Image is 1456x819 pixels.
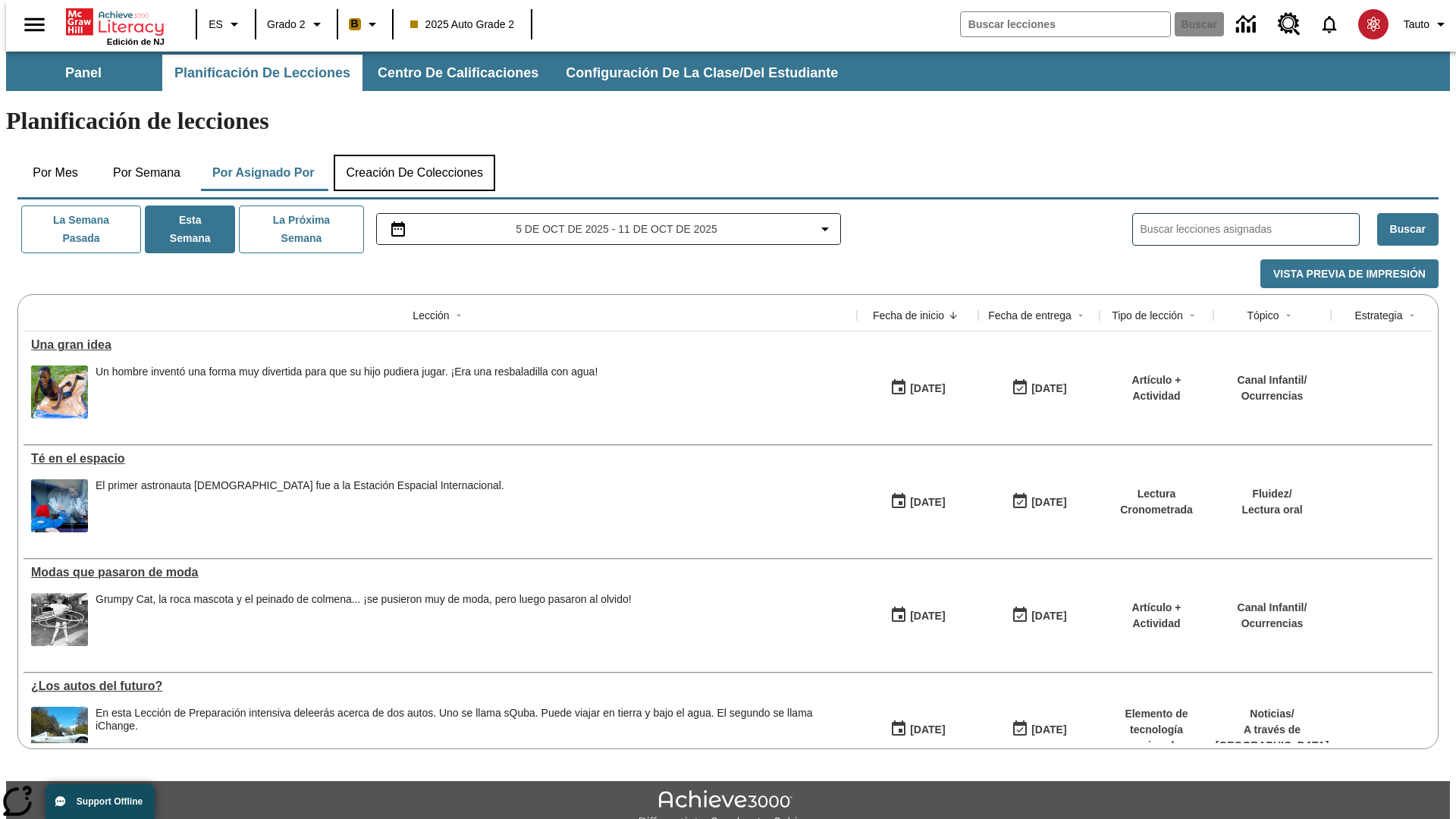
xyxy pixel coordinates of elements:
[378,64,538,82] span: Centro de calificaciones
[1107,486,1206,518] p: Lectura Cronometrada
[1031,379,1066,398] div: [DATE]
[885,374,950,403] button: 10/08/25: Primer día en que estuvo disponible la lección
[566,64,838,82] span: Configuración de la clase/del estudiante
[944,306,962,325] button: Sort
[554,55,850,91] button: Configuración de la clase/del estudiante
[1006,488,1072,516] button: 10/12/25: Último día en que podrá accederse la lección
[202,11,250,38] button: Lenguaje: ES, Selecciona un idioma
[1238,600,1307,616] p: Canal Infantil /
[96,366,598,378] div: Un hombre inventó una forma muy divertida para que su hijo pudiera jugar. ¡Era una resbaladilla c...
[1006,374,1072,403] button: 10/08/25: Último día en que podrá accederse la lección
[988,308,1072,323] div: Fecha de entrega
[910,379,945,398] div: [DATE]
[31,679,849,693] div: ¿Los autos del futuro?
[1006,601,1072,630] button: 06/30/26: Último día en que podrá accederse la lección
[1403,306,1421,325] button: Sort
[1031,607,1066,626] div: [DATE]
[21,206,141,253] button: La semana pasada
[66,7,165,37] a: Portada
[1107,372,1206,404] p: Artículo + Actividad
[6,107,1450,135] h1: Planificación de lecciones
[910,720,945,739] div: [DATE]
[96,707,849,733] div: En esta Lección de Preparación intensiva de
[8,55,159,91] button: Panel
[261,11,332,38] button: Grado: Grado 2, Elige un grado
[12,2,57,47] button: Abrir el menú lateral
[1269,4,1310,45] a: Centro de recursos, Se abrirá en una pestaña nueva.
[351,14,359,33] span: B
[334,155,495,191] button: Creación de colecciones
[31,593,88,646] img: foto en blanco y negro de una chica haciendo girar unos hula-hulas en la década de 1950
[910,607,945,626] div: [DATE]
[1072,306,1090,325] button: Sort
[209,17,223,33] span: ES
[1227,4,1269,45] a: Centro de información
[174,64,350,82] span: Planificación de lecciones
[31,366,88,419] img: un niño sonríe mientras se desliza en una resbaladilla con agua
[873,308,944,323] div: Fecha de inicio
[96,366,598,419] div: Un hombre inventó una forma muy divertida para que su hijo pudiera jugar. ¡Era una resbaladilla c...
[343,11,388,38] button: Boost El color de la clase es anaranjado claro. Cambiar el color de la clase.
[383,220,835,238] button: Seleccione el intervalo de fechas opción del menú
[96,707,813,732] testabrev: leerás acerca de dos autos. Uno se llama sQuba. Puede viajar en tierra y bajo el agua. El segundo...
[1031,493,1066,512] div: [DATE]
[6,55,852,91] div: Subbarra de navegación
[77,796,143,807] span: Support Offline
[816,220,834,238] svg: Collapse Date Range Filter
[1354,308,1402,323] div: Estrategia
[1241,486,1302,502] p: Fluidez /
[885,488,950,516] button: 10/06/25: Primer día en que estuvo disponible la lección
[1398,11,1456,38] button: Perfil/Configuración
[31,338,849,352] div: Una gran idea
[1358,9,1389,39] img: avatar image
[101,155,193,191] button: Por semana
[45,784,155,819] button: Support Offline
[1349,5,1398,44] button: Escoja un nuevo avatar
[200,155,327,191] button: Por asignado por
[1216,722,1329,754] p: A través de [GEOGRAPHIC_DATA]
[31,566,849,579] a: Modas que pasaron de moda, Lecciones
[162,55,362,91] button: Planificación de lecciones
[6,52,1450,91] div: Subbarra de navegación
[31,452,849,466] a: Té en el espacio, Lecciones
[1247,308,1279,323] div: Tópico
[1216,706,1329,722] p: Noticias /
[31,707,88,760] img: Un automóvil de alta tecnología flotando en el agua.
[516,221,717,237] span: 5 de oct de 2025 - 11 de oct de 2025
[1238,616,1307,632] p: Ocurrencias
[1377,213,1439,246] button: Buscar
[961,12,1170,36] input: Buscar campo
[1260,259,1439,289] button: Vista previa de impresión
[145,206,235,253] button: Esta semana
[450,306,468,325] button: Sort
[1006,715,1072,744] button: 08/01/26: Último día en que podrá accederse la lección
[1310,5,1349,44] a: Notificaciones
[1141,218,1359,240] input: Buscar lecciones asignadas
[885,715,950,744] button: 07/01/25: Primer día en que estuvo disponible la lección
[31,479,88,532] img: Un astronauta, el primero del Reino Unido que viaja a la Estación Espacial Internacional, saluda ...
[31,679,849,693] a: ¿Los autos del futuro? , Lecciones
[910,493,945,512] div: [DATE]
[31,452,849,466] div: Té en el espacio
[267,17,306,33] span: Grado 2
[17,155,93,191] button: Por mes
[31,566,849,579] div: Modas que pasaron de moda
[366,55,551,91] button: Centro de calificaciones
[1107,600,1206,632] p: Artículo + Actividad
[96,593,632,646] div: Grumpy Cat, la roca mascota y el peinado de colmena... ¡se pusieron muy de moda, pero luego pasar...
[96,479,504,532] div: El primer astronauta británico fue a la Estación Espacial Internacional.
[885,601,950,630] button: 07/19/25: Primer día en que estuvo disponible la lección
[65,64,102,82] span: Panel
[413,308,449,323] div: Lección
[239,206,363,253] button: La próxima semana
[66,5,165,46] div: Portada
[1241,502,1302,518] p: Lectura oral
[1183,306,1201,325] button: Sort
[1238,372,1307,388] p: Canal Infantil /
[1112,308,1183,323] div: Tipo de lección
[96,707,849,760] div: En esta Lección de Preparación intensiva de leerás acerca de dos autos. Uno se llama sQuba. Puede...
